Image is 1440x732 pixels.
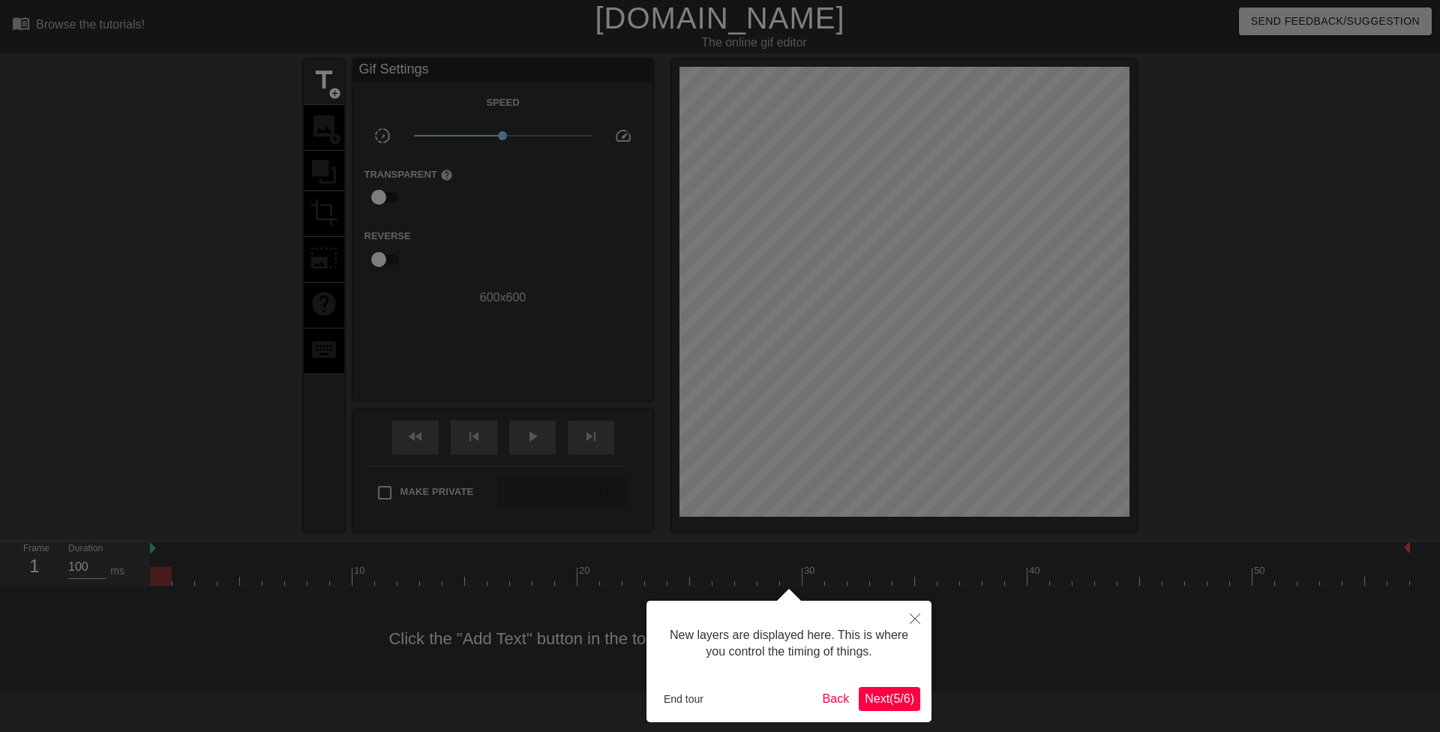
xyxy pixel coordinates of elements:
[658,688,709,710] button: End tour
[865,692,914,705] span: Next ( 5 / 6 )
[658,612,920,676] div: New layers are displayed here. This is where you control the timing of things.
[859,687,920,711] button: Next
[898,601,931,635] button: Close
[817,687,856,711] button: Back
